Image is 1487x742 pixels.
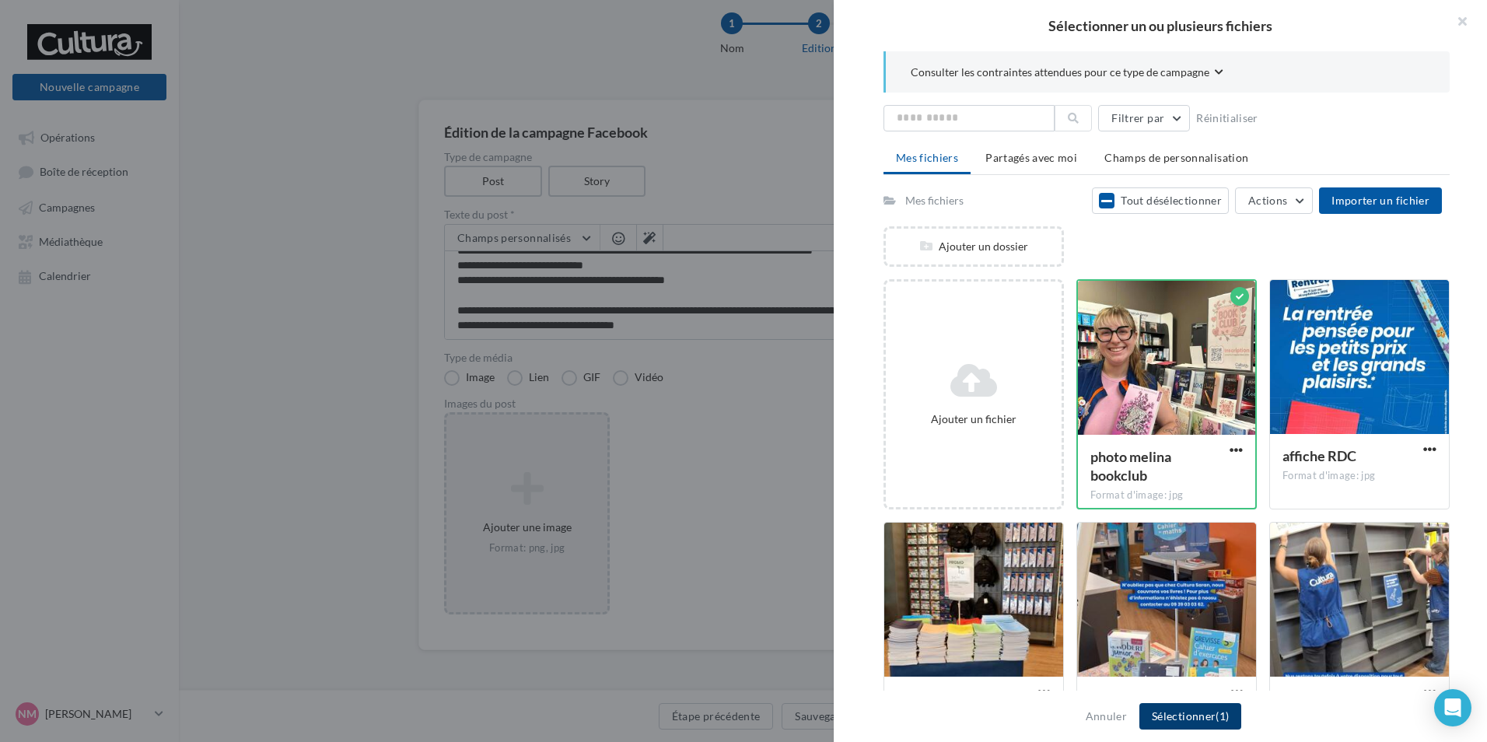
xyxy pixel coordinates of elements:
[1331,194,1429,207] span: Importer un fichier
[911,65,1209,80] span: Consulter les contraintes attendues pour ce type de campagne
[1090,448,1171,484] span: photo melina bookclub
[905,193,964,208] div: Mes fichiers
[1090,690,1195,726] span: story couverture livres (2)
[1092,187,1229,214] button: Tout désélectionner
[1248,194,1287,207] span: Actions
[897,690,1027,707] span: photo grand mix RDC
[911,64,1223,83] button: Consulter les contraintes attendues pour ce type de campagne
[1235,187,1313,214] button: Actions
[892,411,1055,427] div: Ajouter un fichier
[1319,187,1442,214] button: Importer un fichier
[1098,105,1190,131] button: Filtrer par
[859,19,1462,33] h2: Sélectionner un ou plusieurs fichiers
[886,239,1062,254] div: Ajouter un dossier
[1282,447,1356,464] span: affiche RDC
[1139,703,1241,730] button: Sélectionner(1)
[1190,109,1265,128] button: Réinitialiser
[1079,707,1133,726] button: Annuler
[985,151,1077,164] span: Partagés avec moi
[1282,469,1436,483] div: Format d'image: jpg
[896,151,958,164] span: Mes fichiers
[1282,690,1406,707] span: story remodeling (2)
[1434,689,1471,726] div: Open Intercom Messenger
[1104,151,1248,164] span: Champs de personnalisation
[1216,709,1229,723] span: (1)
[1090,488,1243,502] div: Format d'image: jpg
